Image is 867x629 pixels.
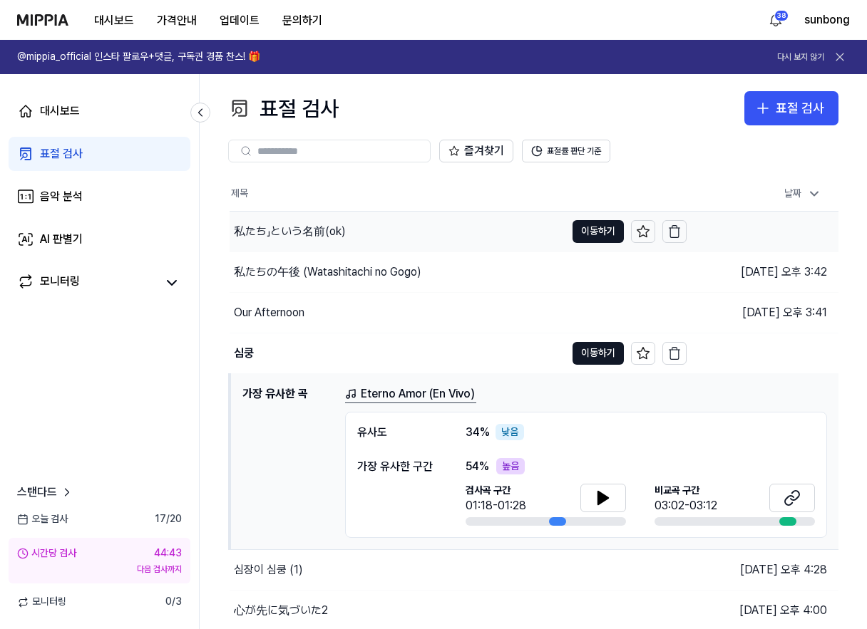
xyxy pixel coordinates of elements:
[17,546,76,561] div: 시간당 검사
[687,211,839,251] td: [DATE] 오후 3:43
[496,424,524,441] div: 낮음
[687,333,839,373] td: [DATE] 오후 7:30
[767,11,784,28] img: 알림
[439,140,513,162] button: 즐겨찾기
[804,11,850,28] button: sunbong
[234,602,328,619] div: 心が先に気づいた2
[9,180,190,214] a: 음악 분석
[687,550,839,591] td: [DATE] 오후 4:28
[357,424,437,441] div: 유사도
[17,484,57,501] span: 스탠다드
[744,91,838,125] button: 표절 검사
[230,177,687,211] th: 제목
[496,458,525,475] div: 높음
[9,94,190,128] a: 대시보드
[17,484,74,501] a: 스탠다드
[155,512,182,526] span: 17 / 20
[9,137,190,171] a: 표절 검사
[228,91,339,125] div: 표절 검사
[242,385,334,539] h1: 가장 유사한 곡
[655,484,717,498] span: 비교곡 구간
[573,220,624,243] button: 이동하기
[774,10,789,21] div: 38
[83,6,145,35] button: 대시보드
[776,98,824,119] div: 표절 검사
[40,231,83,248] div: AI 판별기
[764,9,787,31] button: 알림38
[17,512,68,526] span: 오늘 검사
[17,563,182,576] div: 다음 검사까지
[655,497,717,514] div: 03:02-03:12
[165,595,182,609] span: 0 / 3
[208,6,271,35] button: 업데이트
[687,292,839,333] td: [DATE] 오후 3:41
[9,222,190,256] a: AI 판별기
[271,6,334,35] button: 문의하기
[779,182,827,205] div: 날짜
[466,424,490,441] span: 34 %
[40,103,80,120] div: 대시보드
[17,50,260,64] h1: @mippia_official 인스타 팔로우+댓글, 구독권 경품 찬스! 🎁
[466,497,526,514] div: 01:18-01:28
[234,223,346,240] div: 私たち」という名前(ok)
[522,140,610,162] button: 표절률 판단 기준
[17,14,68,26] img: logo
[17,273,156,293] a: 모니터링
[466,458,489,475] span: 54 %
[154,546,182,561] div: 44:43
[234,264,421,281] div: 私たちの午後 (Watashitachi no Gogo)
[145,6,208,35] button: 가격안내
[687,251,839,292] td: [DATE] 오후 3:42
[40,145,83,162] div: 표절 검사
[17,595,66,609] span: 모니터링
[234,345,254,362] div: 심쿵
[466,484,526,498] span: 검사곡 구간
[357,458,437,475] div: 가장 유사한 구간
[777,51,824,63] button: 다시 보지 않기
[234,561,303,578] div: 심장이 심쿵 (1)
[208,1,271,40] a: 업데이트
[40,273,80,293] div: 모니터링
[234,304,304,321] div: Our Afternoon
[40,188,83,205] div: 음악 분석
[345,385,476,403] a: Eterno Amor (En Vivo)
[573,342,624,365] button: 이동하기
